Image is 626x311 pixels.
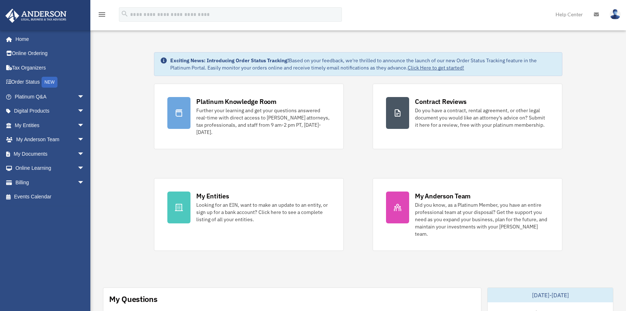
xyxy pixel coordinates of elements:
a: My Documentsarrow_drop_down [5,147,95,161]
a: Events Calendar [5,190,95,204]
a: Contract Reviews Do you have a contract, rental agreement, or other legal document you would like... [373,84,562,149]
a: Online Ordering [5,46,95,61]
div: My Entities [196,192,229,201]
a: Order StatusNEW [5,75,95,90]
div: Further your learning and get your questions answered real-time with direct access to [PERSON_NAM... [196,107,330,136]
span: arrow_drop_down [77,175,92,190]
a: menu [98,13,106,19]
span: arrow_drop_down [77,89,92,104]
a: Click Here to get started! [408,64,464,71]
div: Platinum Knowledge Room [196,97,276,106]
div: Do you have a contract, rental agreement, or other legal document you would like an attorney's ad... [415,107,549,129]
span: arrow_drop_down [77,147,92,161]
span: arrow_drop_down [77,118,92,133]
a: Online Learningarrow_drop_down [5,161,95,176]
div: Based on your feedback, we're thrilled to announce the launch of our new Order Status Tracking fe... [170,57,556,71]
a: Platinum Knowledge Room Further your learning and get your questions answered real-time with dire... [154,84,344,149]
a: Platinum Q&Aarrow_drop_down [5,89,95,104]
div: My Questions [109,294,158,304]
img: User Pic [610,9,621,20]
i: search [121,10,129,18]
div: Did you know, as a Platinum Member, you have an entire professional team at your disposal? Get th... [415,201,549,238]
a: Digital Productsarrow_drop_down [5,104,95,118]
span: arrow_drop_down [77,104,92,119]
i: menu [98,10,106,19]
a: My Entities Looking for an EIN, want to make an update to an entity, or sign up for a bank accoun... [154,178,344,251]
div: [DATE]-[DATE] [488,288,613,302]
span: arrow_drop_down [77,133,92,147]
img: Anderson Advisors Platinum Portal [3,9,69,23]
a: My Anderson Team Did you know, as a Platinum Member, you have an entire professional team at your... [373,178,562,251]
div: Looking for an EIN, want to make an update to an entity, or sign up for a bank account? Click her... [196,201,330,223]
div: NEW [42,77,57,88]
div: My Anderson Team [415,192,471,201]
strong: Exciting News: Introducing Order Status Tracking! [170,57,289,64]
a: Tax Organizers [5,60,95,75]
a: My Entitiesarrow_drop_down [5,118,95,133]
a: My Anderson Teamarrow_drop_down [5,133,95,147]
a: Billingarrow_drop_down [5,175,95,190]
div: Contract Reviews [415,97,467,106]
span: arrow_drop_down [77,161,92,176]
a: Home [5,32,92,46]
